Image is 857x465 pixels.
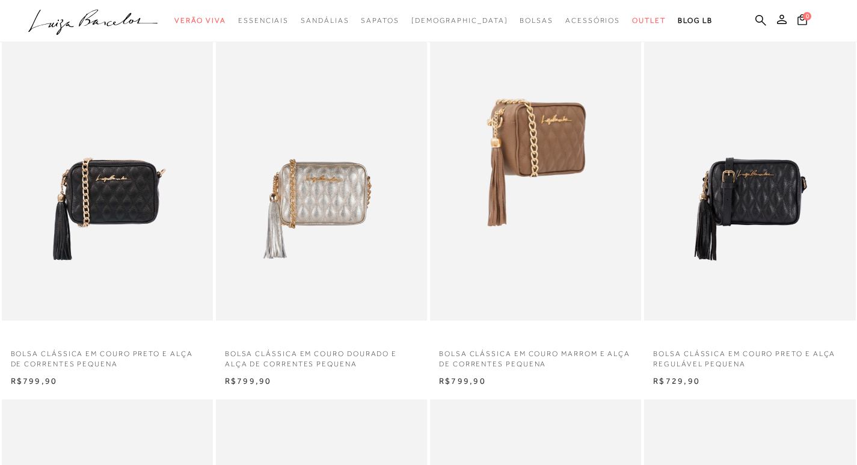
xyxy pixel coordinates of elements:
[174,16,226,25] span: Verão Viva
[216,342,427,369] a: BOLSA CLÁSSICA EM COURO DOURADO E ALÇA DE CORRENTES PEQUENA
[2,342,213,369] a: BOLSA CLÁSSICA EM COURO PRETO E ALÇA DE CORRENTES PEQUENA
[632,16,666,25] span: Outlet
[565,10,620,32] a: categoryNavScreenReaderText
[644,342,855,369] a: BOLSA CLÁSSICA EM COURO PRETO E ALÇA REGULÁVEL PEQUENA
[520,16,553,25] span: Bolsas
[678,16,713,25] span: BLOG LB
[431,4,641,321] img: BOLSA CLÁSSICA EM COURO MARROM E ALÇA DE CORRENTES PEQUENA
[439,376,486,386] span: R$799,90
[520,10,553,32] a: categoryNavScreenReaderText
[645,6,854,319] a: BOLSA CLÁSSICA EM COURO PRETO E ALÇA REGULÁVEL PEQUENA BOLSA CLÁSSICA EM COURO PRETO E ALÇA REGUL...
[217,6,426,319] img: BOLSA CLÁSSICA EM COURO DOURADO E ALÇA DE CORRENTES PEQUENA
[361,10,399,32] a: categoryNavScreenReaderText
[653,376,700,386] span: R$729,90
[411,10,508,32] a: noSubCategoriesText
[632,10,666,32] a: categoryNavScreenReaderText
[361,16,399,25] span: Sapatos
[565,16,620,25] span: Acessórios
[238,16,289,25] span: Essenciais
[430,342,641,369] a: BOLSA CLÁSSICA EM COURO MARROM E ALÇA DE CORRENTES PEQUENA
[301,10,349,32] a: categoryNavScreenReaderText
[803,12,811,20] span: 0
[11,376,58,386] span: R$799,90
[174,10,226,32] a: categoryNavScreenReaderText
[3,6,212,319] img: BOLSA CLÁSSICA EM COURO PRETO E ALÇA DE CORRENTES PEQUENA
[645,6,854,319] img: BOLSA CLÁSSICA EM COURO PRETO E ALÇA REGULÁVEL PEQUENA
[217,6,426,319] a: BOLSA CLÁSSICA EM COURO DOURADO E ALÇA DE CORRENTES PEQUENA BOLSA CLÁSSICA EM COURO DOURADO E ALÇ...
[301,16,349,25] span: Sandálias
[238,10,289,32] a: categoryNavScreenReaderText
[3,6,212,319] a: BOLSA CLÁSSICA EM COURO PRETO E ALÇA DE CORRENTES PEQUENA BOLSA CLÁSSICA EM COURO PRETO E ALÇA DE...
[678,10,713,32] a: BLOG LB
[431,6,640,319] a: BOLSA CLÁSSICA EM COURO MARROM E ALÇA DE CORRENTES PEQUENA
[225,376,272,386] span: R$799,90
[411,16,508,25] span: [DEMOGRAPHIC_DATA]
[794,13,811,29] button: 0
